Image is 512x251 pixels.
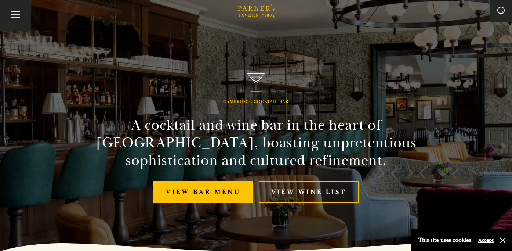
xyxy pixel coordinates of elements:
[499,237,506,244] button: Close and accept
[153,181,253,204] a: View bar menu
[259,181,359,204] a: View Wine List
[247,73,265,92] img: Parker's Tavern Brasserie Cambridge
[223,99,289,104] h1: Cambridge Cocktail Bar
[478,237,494,244] button: Accept
[89,116,424,169] h2: A cocktail and wine bar in the heart of [GEOGRAPHIC_DATA], boasting unpretentious sophistication ...
[418,235,473,245] p: This site uses cookies.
